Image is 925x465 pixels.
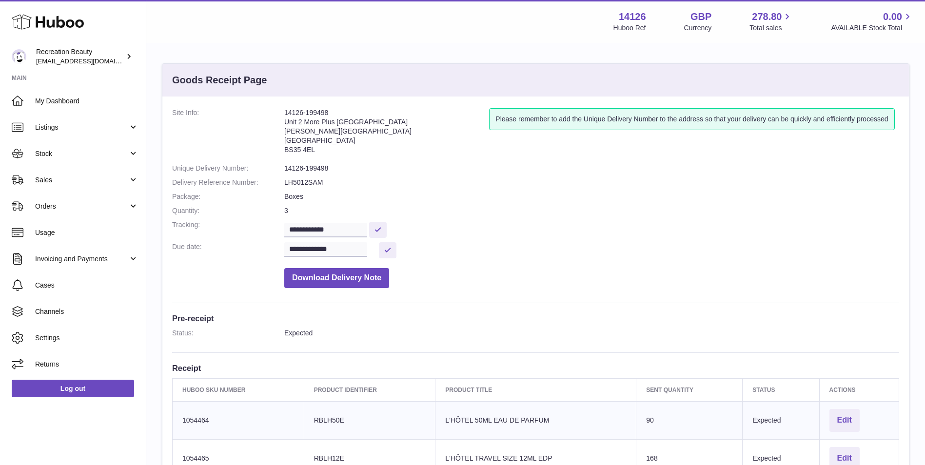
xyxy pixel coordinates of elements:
[172,164,284,173] dt: Unique Delivery Number:
[35,149,128,158] span: Stock
[35,202,128,211] span: Orders
[489,108,894,130] div: Please remember to add the Unique Delivery Number to the address so that your delivery can be qui...
[172,206,284,215] dt: Quantity:
[172,178,284,187] dt: Delivery Reference Number:
[36,47,124,66] div: Recreation Beauty
[36,57,143,65] span: [EMAIL_ADDRESS][DOMAIN_NAME]
[35,333,138,343] span: Settings
[173,401,304,439] td: 1054464
[12,380,134,397] a: Log out
[35,307,138,316] span: Channels
[284,192,899,201] dd: Boxes
[636,378,743,401] th: Sent Quantity
[435,378,636,401] th: Product title
[35,175,128,185] span: Sales
[173,378,304,401] th: Huboo SKU Number
[284,108,489,159] address: 14126-199498 Unit 2 More Plus [GEOGRAPHIC_DATA] [PERSON_NAME][GEOGRAPHIC_DATA] [GEOGRAPHIC_DATA] ...
[284,206,899,215] dd: 3
[172,363,899,373] h3: Receipt
[172,192,284,201] dt: Package:
[172,329,284,338] dt: Status:
[35,97,138,106] span: My Dashboard
[284,268,389,288] button: Download Delivery Note
[172,74,267,87] h3: Goods Receipt Page
[35,228,138,237] span: Usage
[35,123,128,132] span: Listings
[883,10,902,23] span: 0.00
[752,10,782,23] span: 278.80
[304,401,435,439] td: RBLH50E
[284,178,899,187] dd: LH5012SAM
[749,10,793,33] a: 278.80 Total sales
[35,281,138,290] span: Cases
[284,164,899,173] dd: 14126-199498
[172,242,284,258] dt: Due date:
[35,254,128,264] span: Invoicing and Payments
[743,378,819,401] th: Status
[35,360,138,369] span: Returns
[743,401,819,439] td: Expected
[831,10,913,33] a: 0.00 AVAILABLE Stock Total
[284,329,899,338] dd: Expected
[829,409,860,432] button: Edit
[636,401,743,439] td: 90
[831,23,913,33] span: AVAILABLE Stock Total
[690,10,711,23] strong: GBP
[819,378,899,401] th: Actions
[12,49,26,64] img: internalAdmin-14126@internal.huboo.com
[613,23,646,33] div: Huboo Ref
[172,313,899,324] h3: Pre-receipt
[304,378,435,401] th: Product Identifier
[619,10,646,23] strong: 14126
[749,23,793,33] span: Total sales
[172,220,284,237] dt: Tracking:
[172,108,284,159] dt: Site Info:
[684,23,712,33] div: Currency
[435,401,636,439] td: L'HÔTEL 50ML EAU DE PARFUM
